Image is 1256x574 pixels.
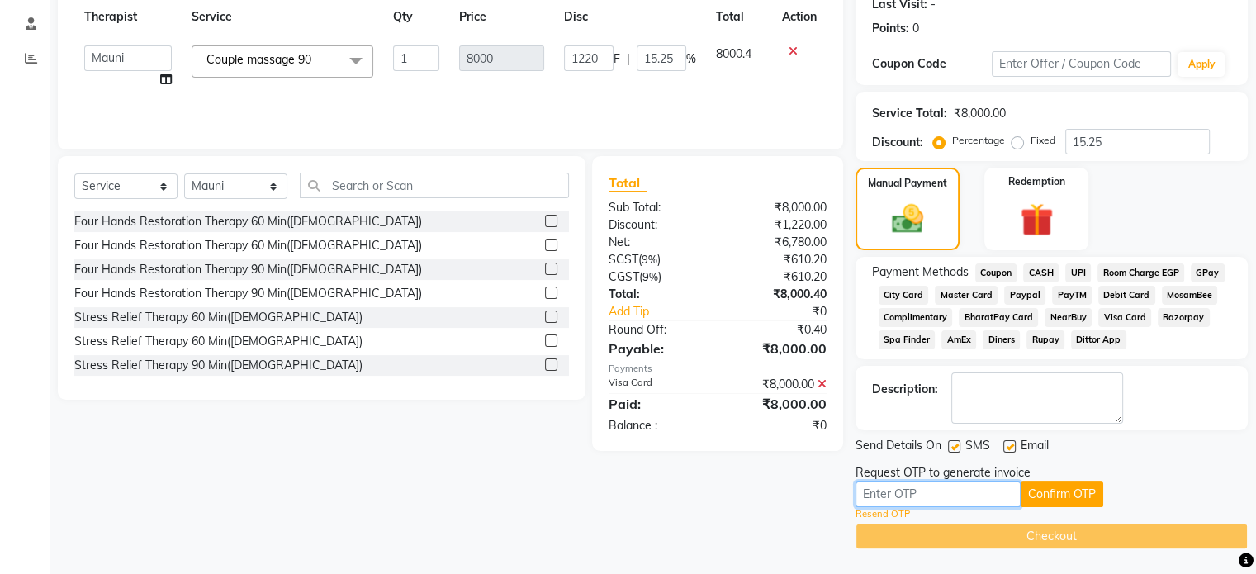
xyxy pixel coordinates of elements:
span: 9% [642,253,657,266]
span: Coupon [975,263,1017,282]
button: Apply [1178,52,1225,77]
span: NearBuy [1045,308,1092,327]
span: Spa Finder [879,330,936,349]
span: City Card [879,286,929,305]
div: ₹8,000.00 [718,376,839,393]
span: Complimentary [879,308,953,327]
label: Fixed [1031,133,1055,148]
label: Redemption [1008,174,1065,189]
span: Send Details On [856,437,941,458]
div: Sub Total: [596,199,718,216]
div: Round Off: [596,321,718,339]
input: Enter Offer / Coupon Code [992,51,1172,77]
div: Service Total: [872,105,947,122]
div: Payments [609,362,827,376]
div: Stress Relief Therapy 60 Min([DEMOGRAPHIC_DATA]) [74,333,363,350]
div: Balance : [596,417,718,434]
div: Paid: [596,394,718,414]
div: Description: [872,381,938,398]
div: Stress Relief Therapy 90 Min([DEMOGRAPHIC_DATA]) [74,357,363,374]
span: Email [1021,437,1049,458]
span: Rupay [1026,330,1064,349]
span: Diners [983,330,1020,349]
span: Total [609,174,647,192]
img: _gift.svg [1010,199,1064,240]
div: Four Hands Restoration Therapy 60 Min([DEMOGRAPHIC_DATA]) [74,213,422,230]
div: ₹6,780.00 [718,234,839,251]
a: Resend OTP [856,507,910,521]
span: F [614,50,620,68]
div: 0 [912,20,919,37]
span: SGST [609,252,638,267]
span: MosamBee [1162,286,1218,305]
span: | [627,50,630,68]
div: Discount: [872,134,923,151]
span: Couple massage 90 [206,52,311,67]
div: Four Hands Restoration Therapy 60 Min([DEMOGRAPHIC_DATA]) [74,237,422,254]
input: Search or Scan [300,173,569,198]
span: Paypal [1004,286,1045,305]
div: ₹610.20 [718,251,839,268]
div: ₹8,000.00 [954,105,1006,122]
div: Visa Card [596,376,718,393]
div: ( ) [596,268,718,286]
span: 9% [642,270,658,283]
div: ( ) [596,251,718,268]
div: Discount: [596,216,718,234]
img: _cash.svg [882,201,933,237]
span: Room Charge EGP [1097,263,1184,282]
div: ₹8,000.00 [718,339,839,358]
span: UPI [1065,263,1091,282]
div: Four Hands Restoration Therapy 90 Min([DEMOGRAPHIC_DATA]) [74,261,422,278]
span: Payment Methods [872,263,969,281]
div: ₹0 [718,417,839,434]
div: ₹0.40 [718,321,839,339]
div: Payable: [596,339,718,358]
a: Add Tip [596,303,737,320]
span: PayTM [1052,286,1092,305]
div: ₹0 [737,303,838,320]
label: Percentage [952,133,1005,148]
button: Confirm OTP [1021,481,1103,507]
div: Points: [872,20,909,37]
div: Net: [596,234,718,251]
label: Manual Payment [868,176,947,191]
a: x [311,52,319,67]
span: CASH [1023,263,1059,282]
span: BharatPay Card [959,308,1038,327]
span: Master Card [935,286,998,305]
span: 8000.4 [716,46,751,61]
div: ₹8,000.00 [718,199,839,216]
div: ₹610.20 [718,268,839,286]
div: Four Hands Restoration Therapy 90 Min([DEMOGRAPHIC_DATA]) [74,285,422,302]
span: Debit Card [1098,286,1155,305]
input: Enter OTP [856,481,1021,507]
span: SMS [965,437,990,458]
span: Visa Card [1098,308,1151,327]
div: ₹8,000.00 [718,394,839,414]
span: % [686,50,696,68]
div: ₹8,000.40 [718,286,839,303]
span: CGST [609,269,639,284]
div: ₹1,220.00 [718,216,839,234]
span: Razorpay [1158,308,1210,327]
span: AmEx [941,330,976,349]
span: GPay [1191,263,1225,282]
div: Stress Relief Therapy 60 Min([DEMOGRAPHIC_DATA]) [74,309,363,326]
span: Dittor App [1071,330,1126,349]
div: Total: [596,286,718,303]
div: Coupon Code [872,55,992,73]
div: Request OTP to generate invoice [856,464,1031,481]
